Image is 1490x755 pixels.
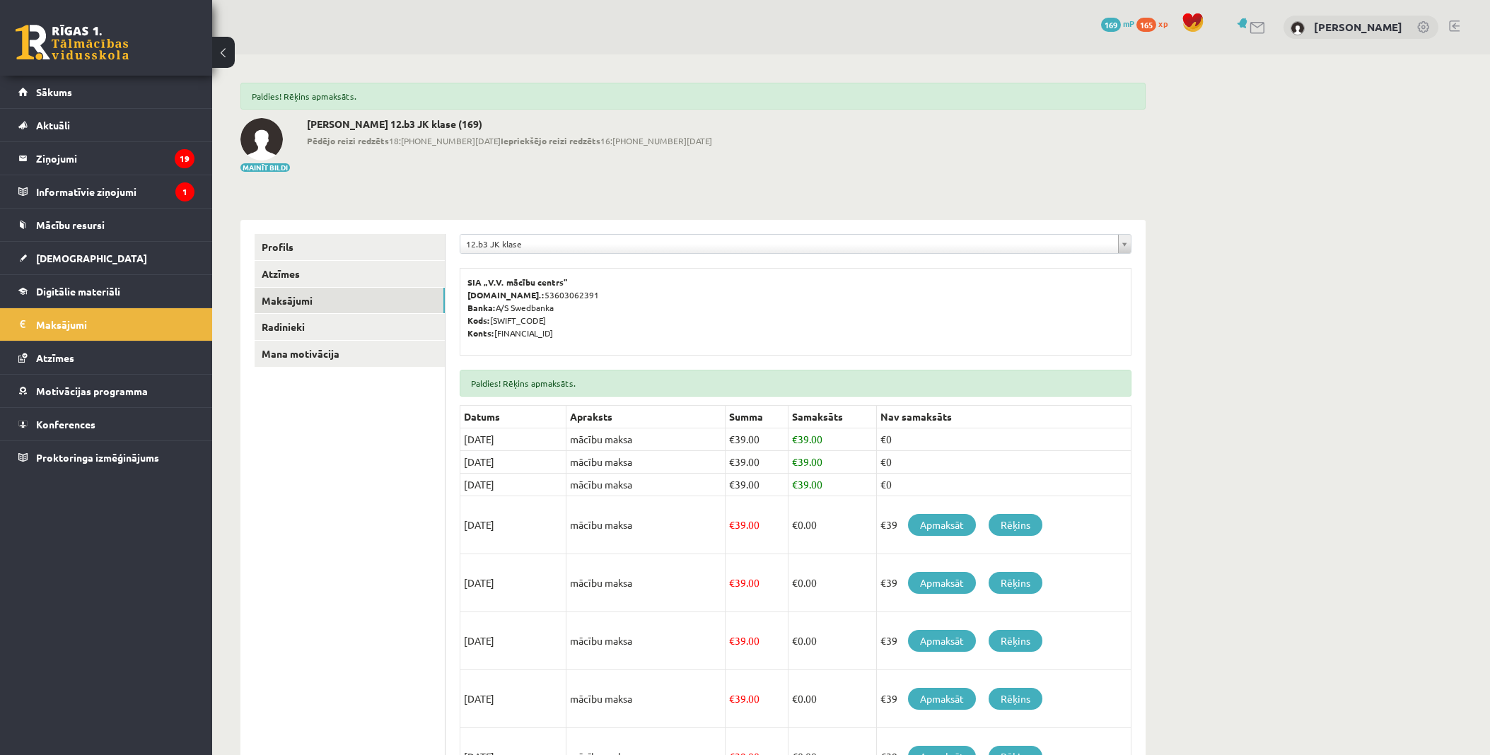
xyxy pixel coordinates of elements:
[876,406,1131,428] th: Nav samaksāts
[467,276,569,288] b: SIA „V.V. mācību centrs”
[566,428,726,451] td: mācību maksa
[175,149,194,168] i: 19
[876,451,1131,474] td: €0
[36,351,74,364] span: Atzīmes
[255,261,445,287] a: Atzīmes
[36,418,95,431] span: Konferences
[788,428,876,451] td: 39.00
[726,670,788,728] td: 39.00
[788,474,876,496] td: 39.00
[460,612,566,670] td: [DATE]
[1291,21,1305,35] img: Daniels Trofimovs
[36,119,70,131] span: Aktuāli
[175,182,194,201] i: 1
[876,670,1131,728] td: €39
[307,134,712,147] span: 18:[PHONE_NUMBER][DATE] 16:[PHONE_NUMBER][DATE]
[908,514,976,536] a: Apmaksāt
[729,433,735,445] span: €
[726,496,788,554] td: 39.00
[908,630,976,652] a: Apmaksāt
[1158,18,1168,29] span: xp
[788,554,876,612] td: 0.00
[788,451,876,474] td: 39.00
[788,406,876,428] th: Samaksāts
[792,692,798,705] span: €
[501,135,600,146] b: Iepriekšējo reizi redzēts
[792,634,798,647] span: €
[566,554,726,612] td: mācību maksa
[255,234,445,260] a: Profils
[18,242,194,274] a: [DEMOGRAPHIC_DATA]
[1101,18,1121,32] span: 169
[566,670,726,728] td: mācību maksa
[792,478,798,491] span: €
[876,428,1131,451] td: €0
[18,142,194,175] a: Ziņojumi19
[460,370,1131,397] div: Paldies! Rēķins apmaksāts.
[460,670,566,728] td: [DATE]
[36,175,194,208] legend: Informatīvie ziņojumi
[1136,18,1156,32] span: 165
[18,308,194,341] a: Maksājumi
[240,163,290,172] button: Mainīt bildi
[726,451,788,474] td: 39.00
[726,428,788,451] td: 39.00
[989,514,1042,536] a: Rēķins
[908,572,976,594] a: Apmaksāt
[255,288,445,314] a: Maksājumi
[1136,18,1175,29] a: 165 xp
[460,235,1131,253] a: 12.b3 JK klase
[36,252,147,264] span: [DEMOGRAPHIC_DATA]
[908,688,976,710] a: Apmaksāt
[989,688,1042,710] a: Rēķins
[36,86,72,98] span: Sākums
[726,474,788,496] td: 39.00
[726,554,788,612] td: 39.00
[36,218,105,231] span: Mācību resursi
[18,209,194,241] a: Mācību resursi
[566,451,726,474] td: mācību maksa
[307,118,712,130] h2: [PERSON_NAME] 12.b3 JK klase (169)
[255,341,445,367] a: Mana motivācija
[240,118,283,160] img: Daniels Trofimovs
[255,314,445,340] a: Radinieki
[460,554,566,612] td: [DATE]
[876,496,1131,554] td: €39
[18,109,194,141] a: Aktuāli
[36,451,159,464] span: Proktoringa izmēģinājums
[16,25,129,60] a: Rīgas 1. Tālmācības vidusskola
[726,612,788,670] td: 39.00
[876,474,1131,496] td: €0
[566,496,726,554] td: mācību maksa
[240,83,1146,110] div: Paldies! Rēķins apmaksāts.
[467,276,1124,339] p: 53603062391 A/S Swedbanka [SWIFT_CODE] [FINANCIAL_ID]
[1123,18,1134,29] span: mP
[467,302,496,313] b: Banka:
[788,496,876,554] td: 0.00
[467,315,490,326] b: Kods:
[729,634,735,647] span: €
[729,576,735,589] span: €
[989,572,1042,594] a: Rēķins
[460,406,566,428] th: Datums
[788,670,876,728] td: 0.00
[460,496,566,554] td: [DATE]
[36,285,120,298] span: Digitālie materiāli
[876,554,1131,612] td: €39
[729,455,735,468] span: €
[729,518,735,531] span: €
[467,289,545,300] b: [DOMAIN_NAME].:
[792,576,798,589] span: €
[36,142,194,175] legend: Ziņojumi
[467,327,494,339] b: Konts:
[566,474,726,496] td: mācību maksa
[729,478,735,491] span: €
[36,308,194,341] legend: Maksājumi
[729,692,735,705] span: €
[566,406,726,428] th: Apraksts
[460,474,566,496] td: [DATE]
[18,76,194,108] a: Sākums
[726,406,788,428] th: Summa
[466,235,1112,253] span: 12.b3 JK klase
[788,612,876,670] td: 0.00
